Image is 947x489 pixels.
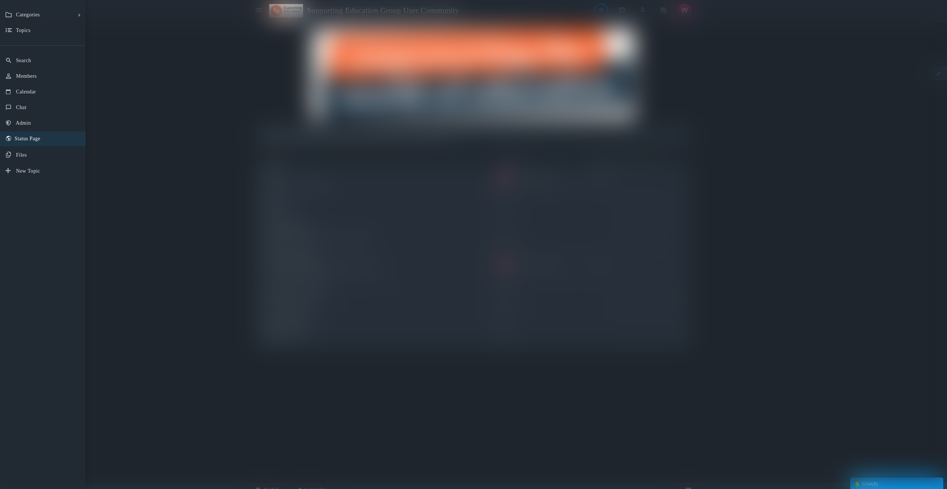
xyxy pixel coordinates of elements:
span: Topics [16,28,31,33]
span: Categories [16,12,40,17]
span: Calendar [16,89,36,95]
span: Status Page [15,136,40,141]
span: Admin [16,120,31,126]
span: Members [16,73,37,79]
span: New Topic [16,168,40,174]
span: Chat [16,105,26,110]
span: Files [16,152,27,158]
span: Search [16,58,31,63]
